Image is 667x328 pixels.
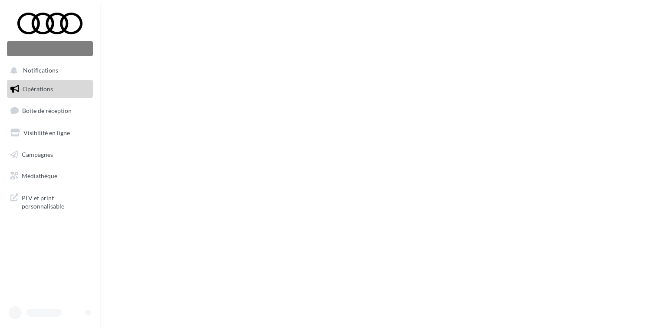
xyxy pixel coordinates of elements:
[5,80,95,98] a: Opérations
[22,150,53,158] span: Campagnes
[7,41,93,56] div: Nouvelle campagne
[5,146,95,164] a: Campagnes
[22,107,72,114] span: Boîte de réception
[23,85,53,93] span: Opérations
[5,189,95,214] a: PLV et print personnalisable
[23,129,70,136] span: Visibilité en ligne
[5,101,95,120] a: Boîte de réception
[5,167,95,185] a: Médiathèque
[22,192,89,211] span: PLV et print personnalisable
[22,172,57,179] span: Médiathèque
[5,124,95,142] a: Visibilité en ligne
[23,67,58,74] span: Notifications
